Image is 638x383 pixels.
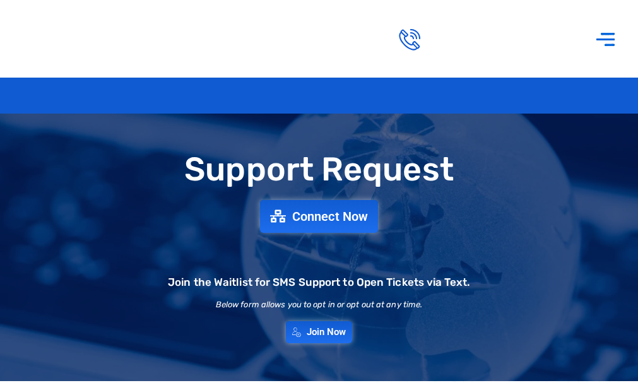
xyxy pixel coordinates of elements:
a: Connect Now [260,200,378,233]
div: Menu Toggle [589,21,622,56]
span: Join Now [307,327,346,337]
span: Connect Now [292,210,368,223]
h1: Support Request [6,151,632,187]
h2: Join the Waitlist for SMS Support to Open Tickets via Text. [168,277,470,288]
a: Join Now [286,321,353,343]
h2: Below form allows you to opt in or opt out at any time. [216,300,423,309]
